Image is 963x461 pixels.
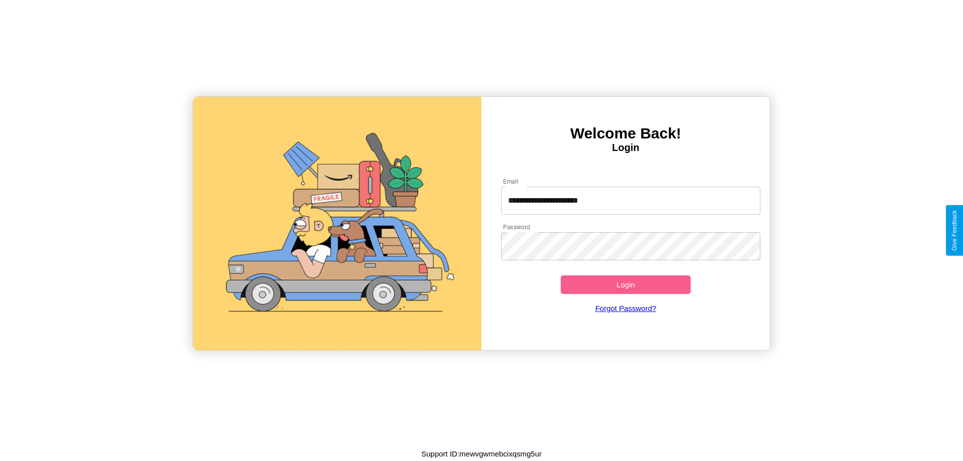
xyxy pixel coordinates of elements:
img: gif [193,97,481,350]
a: Forgot Password? [496,294,756,323]
button: Login [561,275,691,294]
p: Support ID: mewvgwmebcixqsmg5ur [421,447,542,460]
label: Password [503,223,530,231]
h4: Login [481,142,770,153]
div: Give Feedback [951,210,958,251]
label: Email [503,177,519,186]
h3: Welcome Back! [481,125,770,142]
